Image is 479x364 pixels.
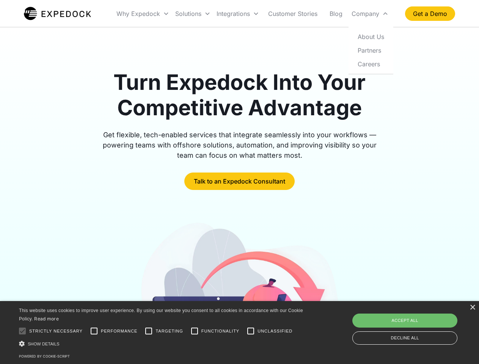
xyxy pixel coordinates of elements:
a: Partners [352,43,390,57]
div: Integrations [217,10,250,17]
a: Blog [324,1,349,27]
div: Why Expedock [116,10,160,17]
a: Read more [34,316,59,322]
nav: Company [349,27,393,74]
div: Solutions [172,1,214,27]
span: This website uses cookies to improve user experience. By using our website you consent to all coo... [19,308,303,322]
a: Get a Demo [405,6,455,21]
div: Company [349,1,391,27]
div: Get flexible, tech-enabled services that integrate seamlessly into your workflows — powering team... [94,130,385,160]
a: Powered by cookie-script [19,354,70,358]
h1: Turn Expedock Into Your Competitive Advantage [94,70,385,121]
span: Strictly necessary [29,328,83,334]
a: Talk to an Expedock Consultant [184,173,295,190]
span: Functionality [201,328,239,334]
span: Targeting [155,328,183,334]
span: Unclassified [258,328,292,334]
div: Why Expedock [113,1,172,27]
span: Performance [101,328,138,334]
a: Careers [352,57,390,71]
a: Customer Stories [262,1,324,27]
div: Solutions [175,10,201,17]
a: home [24,6,91,21]
iframe: Chat Widget [353,282,479,364]
div: Show details [19,340,306,348]
img: Expedock Logo [24,6,91,21]
a: About Us [352,30,390,43]
span: Show details [28,342,60,346]
div: Integrations [214,1,262,27]
div: Company [352,10,379,17]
